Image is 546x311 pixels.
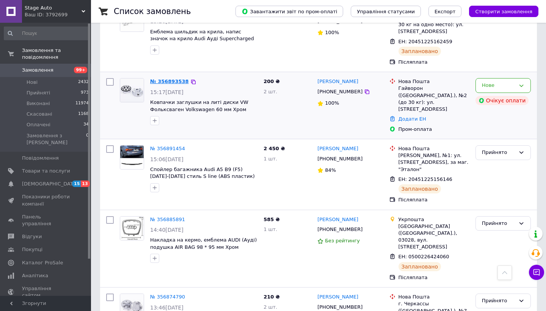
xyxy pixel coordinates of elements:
[351,6,421,17] button: Управління статусами
[482,297,515,305] div: Прийнято
[264,226,277,232] span: 1 шт.
[120,145,144,170] a: Фото товару
[4,27,89,40] input: Пошук
[399,126,469,133] div: Пром-оплата
[399,39,452,44] span: ЕН: 20451225162459
[399,274,469,281] div: Післяплата
[264,146,285,151] span: 2 450 ₴
[22,285,70,299] span: Управління сайтом
[25,11,91,18] div: Ваш ID: 3792699
[461,8,538,14] a: Створити замовлення
[469,6,538,17] button: Створити замовлення
[325,100,339,106] span: 100%
[120,146,144,169] img: Фото товару
[22,181,78,187] span: [DEMOGRAPHIC_DATA]
[399,14,469,35] div: [PERSON_NAME], №11 (до 30 кг на одно место): ул. [STREET_ADDRESS]
[120,216,144,240] a: Фото товару
[22,272,48,279] span: Аналітика
[150,166,255,186] a: Спойлер багажника Audi A5 B9 (F5) [DATE]-[DATE] стиль S line (ABS пластик) Ауді А5 Б9 чорний глянець
[482,82,515,90] div: Нове
[399,184,441,193] div: Заплановано
[235,6,343,17] button: Завантажити звіт по пром-оплаті
[150,89,184,95] span: 15:17[DATE]
[27,121,50,128] span: Оплачені
[316,225,364,234] div: [PHONE_NUMBER]
[325,167,336,173] span: 84%
[325,30,339,35] span: 100%
[27,90,50,96] span: Прийняті
[242,8,337,15] span: Завантажити звіт по пром-оплаті
[150,29,254,49] a: Емблема шильдик на крила, напис значок на крило Audi Ауді Supercharged Суперчарджед Червоний+хром
[120,79,144,102] img: Фото товару
[399,85,469,113] div: Гайворон ([GEOGRAPHIC_DATA].), №2 (до 30 кг): ул. [STREET_ADDRESS]
[357,9,415,14] span: Управління статусами
[78,111,89,118] span: 1168
[475,9,532,14] span: Створити замовлення
[475,96,529,105] div: Очікує оплати
[317,216,358,223] a: [PERSON_NAME]
[22,67,53,74] span: Замовлення
[399,152,469,173] div: [PERSON_NAME], №1: ул. [STREET_ADDRESS], за маг. "Эталон"
[399,145,469,152] div: Нова Пошта
[81,90,89,96] span: 973
[399,176,452,182] span: ЕН: 20451225156146
[22,155,59,162] span: Повідомлення
[317,145,358,152] a: [PERSON_NAME]
[22,233,42,240] span: Відгуки
[399,294,469,300] div: Нова Пошта
[428,6,462,17] button: Експорт
[83,121,89,128] span: 34
[264,89,277,94] span: 2 шт.
[27,111,52,118] span: Скасовані
[317,78,358,85] a: [PERSON_NAME]
[114,7,191,16] h1: Список замовлень
[316,154,364,164] div: [PHONE_NUMBER]
[150,146,185,151] a: № 356891454
[399,116,426,122] a: Додати ЕН
[75,100,89,107] span: 11974
[264,294,280,300] span: 210 ₴
[150,99,248,112] a: Ковпачки заглушки на литі диски VW Фольксваген Volkswagen 60 мм Хром
[150,79,189,84] a: № 356893538
[22,193,70,207] span: Показники роботи компанії
[86,132,89,146] span: 0
[150,227,184,233] span: 14:40[DATE]
[264,304,277,310] span: 2 шт.
[27,79,38,86] span: Нові
[150,305,184,311] span: 13:46[DATE]
[399,78,469,85] div: Нова Пошта
[150,237,257,250] a: Накладка на кермо, емблема AUDI (Ауді) подушка AIR BAG 98 * 95 мм Хром
[399,196,469,203] div: Післяплата
[264,79,280,84] span: 200 ₴
[264,217,280,222] span: 585 ₴
[317,294,358,301] a: [PERSON_NAME]
[435,9,456,14] span: Експорт
[74,67,87,73] span: 99+
[27,132,86,146] span: Замовлення з [PERSON_NAME]
[399,223,469,251] div: [GEOGRAPHIC_DATA] ([GEOGRAPHIC_DATA].), 03028, вул. [STREET_ADDRESS]
[482,220,515,228] div: Прийнято
[150,156,184,162] span: 15:06[DATE]
[325,238,360,243] span: Без рейтингу
[482,149,515,157] div: Прийнято
[22,246,42,253] span: Покупці
[81,181,89,187] span: 13
[529,265,544,280] button: Чат з покупцем
[399,254,449,259] span: ЕН: 0500226424060
[120,217,143,240] img: Фото товару
[22,214,70,227] span: Панель управління
[27,100,50,107] span: Виконані
[22,47,91,61] span: Замовлення та повідомлення
[316,87,364,97] div: [PHONE_NUMBER]
[264,156,277,162] span: 1 шт.
[22,168,70,174] span: Товари та послуги
[22,259,63,266] span: Каталог ProSale
[399,262,441,271] div: Заплановано
[150,217,185,222] a: № 356885891
[78,79,89,86] span: 2432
